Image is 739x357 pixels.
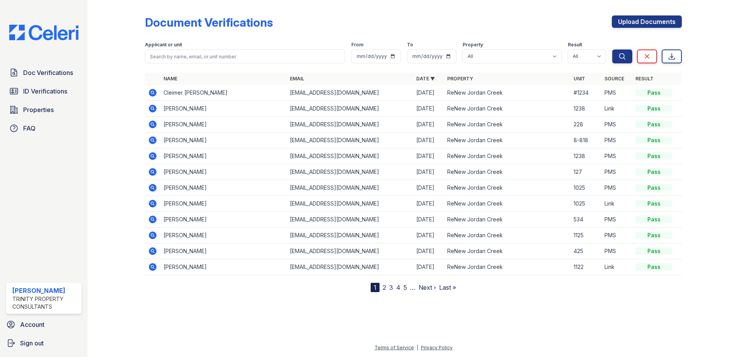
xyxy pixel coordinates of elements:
[407,42,413,48] label: To
[413,101,444,117] td: [DATE]
[635,121,673,128] div: Pass
[3,317,85,332] a: Account
[351,42,363,48] label: From
[410,283,415,292] span: …
[570,133,601,148] td: 8-818
[574,76,585,82] a: Unit
[635,105,673,112] div: Pass
[635,152,673,160] div: Pass
[601,117,632,133] td: PMS
[444,85,570,101] td: ReNew Jordan Creek
[287,133,413,148] td: [EMAIL_ADDRESS][DOMAIN_NAME]
[6,102,82,117] a: Properties
[287,164,413,180] td: [EMAIL_ADDRESS][DOMAIN_NAME]
[601,228,632,243] td: PMS
[444,228,570,243] td: ReNew Jordan Creek
[413,180,444,196] td: [DATE]
[570,228,601,243] td: 1125
[570,212,601,228] td: 534
[20,320,44,329] span: Account
[145,42,182,48] label: Applicant or unit
[419,284,436,291] a: Next ›
[635,168,673,176] div: Pass
[444,180,570,196] td: ReNew Jordan Creek
[413,228,444,243] td: [DATE]
[601,196,632,212] td: Link
[444,196,570,212] td: ReNew Jordan Creek
[413,212,444,228] td: [DATE]
[444,117,570,133] td: ReNew Jordan Creek
[160,228,287,243] td: [PERSON_NAME]
[3,25,85,40] img: CE_Logo_Blue-a8612792a0a2168367f1c8372b55b34899dd931a85d93a1a3d3e32e68fde9ad4.png
[383,284,386,291] a: 2
[601,243,632,259] td: PMS
[635,89,673,97] div: Pass
[570,164,601,180] td: 127
[444,133,570,148] td: ReNew Jordan Creek
[287,148,413,164] td: [EMAIL_ADDRESS][DOMAIN_NAME]
[287,259,413,275] td: [EMAIL_ADDRESS][DOMAIN_NAME]
[413,85,444,101] td: [DATE]
[601,212,632,228] td: PMS
[570,85,601,101] td: #1234
[635,200,673,207] div: Pass
[404,284,407,291] a: 5
[570,117,601,133] td: 228
[601,85,632,101] td: PMS
[421,345,453,350] a: Privacy Policy
[413,259,444,275] td: [DATE]
[413,117,444,133] td: [DATE]
[6,121,82,136] a: FAQ
[287,85,413,101] td: [EMAIL_ADDRESS][DOMAIN_NAME]
[413,243,444,259] td: [DATE]
[160,101,287,117] td: [PERSON_NAME]
[160,196,287,212] td: [PERSON_NAME]
[145,15,273,29] div: Document Verifications
[371,283,380,292] div: 1
[160,180,287,196] td: [PERSON_NAME]
[20,338,44,348] span: Sign out
[612,15,682,28] a: Upload Documents
[439,284,456,291] a: Last »
[413,196,444,212] td: [DATE]
[570,259,601,275] td: 1122
[570,196,601,212] td: 1025
[635,216,673,223] div: Pass
[6,65,82,80] a: Doc Verifications
[635,184,673,192] div: Pass
[160,133,287,148] td: [PERSON_NAME]
[601,101,632,117] td: Link
[601,133,632,148] td: PMS
[389,284,393,291] a: 3
[570,180,601,196] td: 1025
[570,148,601,164] td: 1238
[287,228,413,243] td: [EMAIL_ADDRESS][DOMAIN_NAME]
[160,243,287,259] td: [PERSON_NAME]
[3,335,85,351] button: Sign out
[12,295,78,311] div: Trinity Property Consultants
[12,286,78,295] div: [PERSON_NAME]
[287,180,413,196] td: [EMAIL_ADDRESS][DOMAIN_NAME]
[601,180,632,196] td: PMS
[444,212,570,228] td: ReNew Jordan Creek
[463,42,483,48] label: Property
[444,259,570,275] td: ReNew Jordan Creek
[160,148,287,164] td: [PERSON_NAME]
[570,243,601,259] td: 425
[570,101,601,117] td: 1238
[635,247,673,255] div: Pass
[375,345,414,350] a: Terms of Service
[6,83,82,99] a: ID Verifications
[444,243,570,259] td: ReNew Jordan Creek
[417,345,418,350] div: |
[635,231,673,239] div: Pass
[290,76,304,82] a: Email
[444,101,570,117] td: ReNew Jordan Creek
[635,76,654,82] a: Result
[23,105,54,114] span: Properties
[444,164,570,180] td: ReNew Jordan Creek
[145,49,345,63] input: Search by name, email, or unit number
[160,117,287,133] td: [PERSON_NAME]
[447,76,473,82] a: Property
[413,133,444,148] td: [DATE]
